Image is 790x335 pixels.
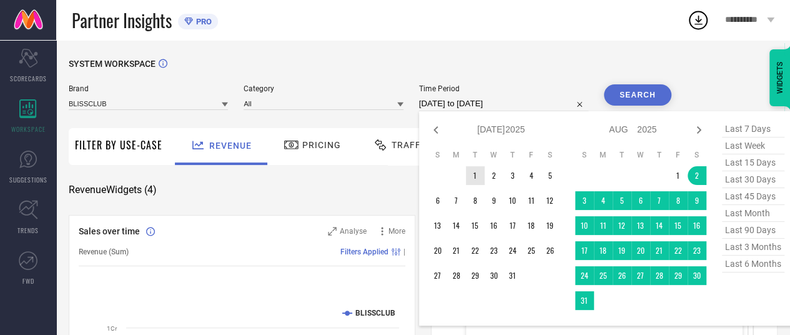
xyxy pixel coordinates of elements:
td: Tue Aug 05 2025 [613,191,631,210]
th: Thursday [503,150,522,160]
td: Sun Jul 13 2025 [428,216,447,235]
td: Wed Aug 06 2025 [631,191,650,210]
span: Filters Applied [340,247,388,256]
td: Sat Jul 12 2025 [541,191,560,210]
td: Sun Aug 17 2025 [575,241,594,260]
td: Thu Jul 10 2025 [503,191,522,210]
span: SYSTEM WORKSPACE [69,59,156,69]
div: Open download list [687,9,709,31]
td: Wed Jul 23 2025 [485,241,503,260]
td: Wed Aug 27 2025 [631,266,650,285]
th: Wednesday [485,150,503,160]
td: Sat Aug 02 2025 [688,166,706,185]
td: Sun Jul 27 2025 [428,266,447,285]
td: Tue Jul 29 2025 [466,266,485,285]
td: Wed Jul 09 2025 [485,191,503,210]
td: Thu Jul 31 2025 [503,266,522,285]
td: Fri Jul 11 2025 [522,191,541,210]
th: Wednesday [631,150,650,160]
span: FWD [22,276,34,286]
td: Fri Aug 15 2025 [669,216,688,235]
td: Tue Jul 15 2025 [466,216,485,235]
td: Thu Aug 14 2025 [650,216,669,235]
td: Fri Aug 29 2025 [669,266,688,285]
td: Wed Aug 20 2025 [631,241,650,260]
span: Revenue (Sum) [79,247,129,256]
span: last month [722,205,784,222]
td: Thu Jul 03 2025 [503,166,522,185]
td: Wed Aug 13 2025 [631,216,650,235]
th: Sunday [428,150,447,160]
span: Brand [69,84,228,93]
td: Sat Aug 30 2025 [688,266,706,285]
button: Search [604,84,671,106]
span: Partner Insights [72,7,172,33]
span: TRENDS [17,226,39,235]
td: Mon Aug 25 2025 [594,266,613,285]
span: last 15 days [722,154,784,171]
span: Sales over time [79,226,140,236]
td: Mon Aug 04 2025 [594,191,613,210]
span: Analyse [340,227,367,236]
svg: Zoom [328,227,337,236]
span: last 6 months [722,256,784,272]
span: Filter By Use-Case [75,137,162,152]
th: Friday [669,150,688,160]
th: Friday [522,150,541,160]
span: Time Period [419,84,588,93]
th: Tuesday [613,150,631,160]
td: Thu Jul 17 2025 [503,216,522,235]
td: Tue Aug 26 2025 [613,266,631,285]
td: Sun Aug 24 2025 [575,266,594,285]
td: Mon Jul 07 2025 [447,191,466,210]
span: PRO [193,17,212,26]
span: last week [722,137,784,154]
td: Mon Jul 21 2025 [447,241,466,260]
td: Mon Jul 14 2025 [447,216,466,235]
span: last 3 months [722,239,784,256]
div: Next month [691,122,706,137]
td: Tue Aug 12 2025 [613,216,631,235]
th: Saturday [541,150,560,160]
td: Mon Jul 28 2025 [447,266,466,285]
td: Wed Jul 30 2025 [485,266,503,285]
span: WORKSPACE [11,124,46,134]
th: Monday [594,150,613,160]
td: Mon Aug 18 2025 [594,241,613,260]
td: Fri Aug 22 2025 [669,241,688,260]
td: Thu Aug 21 2025 [650,241,669,260]
span: Revenue Widgets ( 4 ) [69,184,157,196]
span: Revenue [209,141,252,151]
th: Sunday [575,150,594,160]
td: Sun Aug 31 2025 [575,291,594,310]
td: Sun Aug 10 2025 [575,216,594,235]
th: Thursday [650,150,669,160]
td: Fri Aug 01 2025 [669,166,688,185]
td: Wed Jul 16 2025 [485,216,503,235]
text: BLISSCLUB [355,309,395,317]
td: Tue Jul 01 2025 [466,166,485,185]
td: Fri Jul 25 2025 [522,241,541,260]
span: SCORECARDS [10,74,47,83]
span: last 90 days [722,222,784,239]
td: Thu Jul 24 2025 [503,241,522,260]
input: Select time period [419,96,588,111]
span: SUGGESTIONS [9,175,47,184]
td: Sun Jul 06 2025 [428,191,447,210]
th: Saturday [688,150,706,160]
td: Sat Aug 16 2025 [688,216,706,235]
span: last 7 days [722,121,784,137]
td: Sun Jul 20 2025 [428,241,447,260]
td: Sat Aug 23 2025 [688,241,706,260]
td: Wed Jul 02 2025 [485,166,503,185]
td: Tue Jul 08 2025 [466,191,485,210]
td: Sat Aug 09 2025 [688,191,706,210]
text: 1Cr [107,325,117,332]
span: More [388,227,405,236]
div: Previous month [428,122,443,137]
td: Sat Jul 05 2025 [541,166,560,185]
th: Monday [447,150,466,160]
span: Pricing [302,140,341,150]
span: Traffic [392,140,430,150]
td: Tue Aug 19 2025 [613,241,631,260]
